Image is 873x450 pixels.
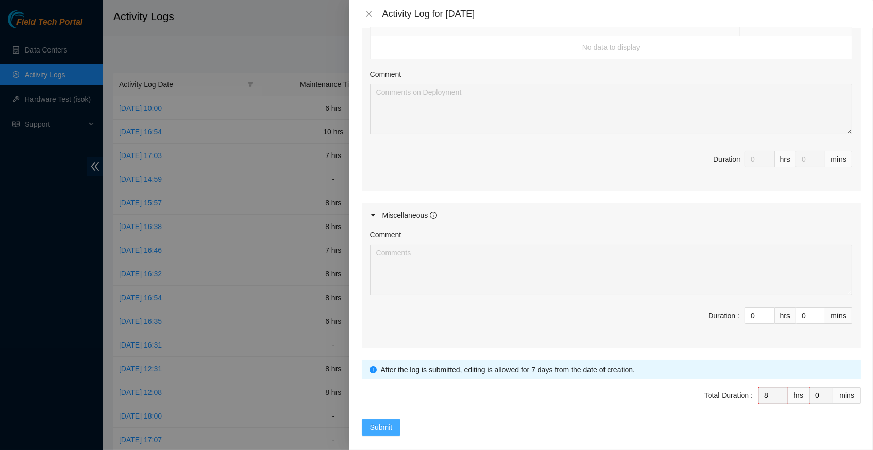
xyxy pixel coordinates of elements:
textarea: Comment [370,245,852,295]
label: Comment [370,229,401,240]
div: hrs [788,387,810,404]
span: info-circle [370,366,377,373]
div: Duration : [708,310,740,321]
button: Close [362,9,376,19]
button: Submit [362,419,401,436]
div: Activity Log for [DATE] [382,8,861,20]
span: Submit [370,422,393,433]
div: After the log is submitted, editing is allowed for 7 days from the date of creation. [381,364,853,375]
textarea: Comment [370,84,852,134]
label: Comment [370,68,401,80]
div: Total Duration : [704,390,753,401]
div: hrs [775,307,796,324]
div: Miscellaneous [382,210,438,221]
span: caret-right [370,212,376,218]
div: Miscellaneous info-circle [362,203,861,227]
div: Duration [713,153,741,165]
div: hrs [775,151,796,167]
div: mins [825,307,852,324]
div: mins [825,151,852,167]
div: mins [833,387,861,404]
td: No data to display [371,36,852,59]
span: close [365,10,373,18]
span: info-circle [430,212,437,219]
